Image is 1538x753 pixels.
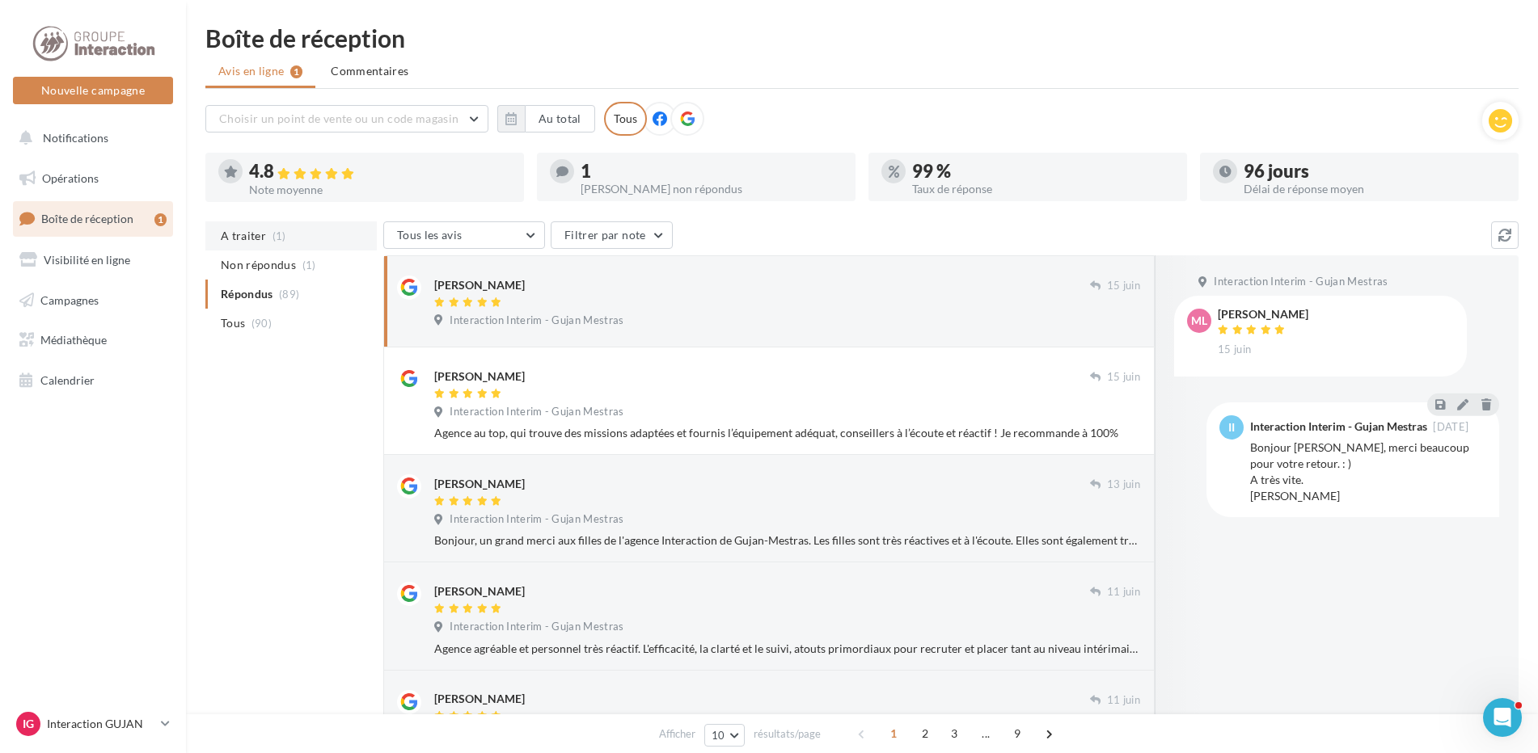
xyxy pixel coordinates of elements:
div: Boîte de réception [205,26,1519,50]
span: Notifications [43,131,108,145]
a: Médiathèque [10,323,176,357]
div: [PERSON_NAME] [1218,309,1308,320]
span: Campagnes [40,292,99,306]
span: Interaction Interim - Gujan Mestras [450,512,623,527]
div: [PERSON_NAME] [434,583,525,599]
span: (90) [251,317,272,330]
div: 4.8 [249,162,511,181]
span: 15 juin [1218,343,1251,357]
span: Commentaires [331,63,408,79]
p: Interaction GUJAN [47,716,154,732]
span: 13 juin [1107,477,1140,492]
span: Interaction Interim - Gujan Mestras [450,313,623,328]
span: Visibilité en ligne [44,253,130,267]
a: Calendrier [10,364,176,398]
button: Notifications [10,121,170,155]
button: Au total [497,105,595,133]
span: 9 [1004,721,1030,747]
div: Délai de réponse moyen [1244,183,1506,195]
a: IG Interaction GUJAN [13,709,173,739]
span: 11 juin [1107,693,1140,708]
div: Bonjour [PERSON_NAME], merci beaucoup pour votre retour. : ) A très vite. [PERSON_NAME] [1250,440,1486,504]
div: Note moyenne [249,184,511,196]
button: Tous les avis [383,221,545,249]
div: Agence au top, qui trouve des missions adaptées et fournis l’équipement adéquat, conseillers à l’... [434,425,1140,441]
div: [PERSON_NAME] [434,368,525,385]
button: Nouvelle campagne [13,77,173,104]
span: Interaction Interim - Gujan Mestras [450,620,623,634]
div: Tous [604,102,647,136]
button: Filtrer par note [551,221,673,249]
span: Afficher [659,726,695,742]
span: ... [973,721,999,747]
a: Boîte de réception1 [10,201,176,236]
div: Interaction Interim - Gujan Mestras [1250,421,1427,432]
div: 1 [581,162,843,180]
span: Calendrier [40,373,95,387]
span: 15 juin [1107,370,1140,385]
span: Tous [221,315,245,331]
span: Non répondus [221,257,296,273]
span: II [1228,419,1235,435]
div: Taux de réponse [912,183,1174,195]
button: Au total [525,105,595,133]
div: [PERSON_NAME] [434,691,525,707]
span: 1 [881,721,906,747]
span: [DATE] [1433,422,1468,432]
a: Visibilité en ligne [10,243,176,277]
span: Opérations [42,171,99,185]
div: Bonjour, un grand merci aux filles de l'agence Interaction de Gujan-Mestras. Les filles sont très... [434,532,1140,549]
div: [PERSON_NAME] non répondus [581,183,843,195]
iframe: Intercom live chat [1483,698,1522,737]
span: Médiathèque [40,333,107,347]
div: 96 jours [1244,162,1506,180]
span: 15 juin [1107,279,1140,293]
span: 11 juin [1107,585,1140,599]
span: (1) [302,259,316,271]
div: 1 [154,213,167,226]
span: 3 [941,721,967,747]
a: Campagnes [10,284,176,318]
span: 10 [712,729,725,742]
span: Ml [1191,313,1207,329]
span: (1) [273,229,286,242]
a: Opérations [10,162,176,196]
div: [PERSON_NAME] [434,476,525,492]
div: [PERSON_NAME] [434,277,525,293]
span: Choisir un point de vente ou un code magasin [219,111,458,125]
span: A traiter [221,228,266,244]
span: Interaction Interim - Gujan Mestras [1214,275,1388,289]
span: Boîte de réception [41,212,133,225]
span: 2 [912,721,938,747]
span: résultats/page [754,726,821,742]
span: IG [23,716,34,732]
div: Agence agréable et personnel très réactif. L'efficacité, la clarté et le suivi, atouts primordiau... [434,641,1140,657]
button: Choisir un point de vente ou un code magasin [205,105,488,133]
button: 10 [704,724,746,747]
span: Interaction Interim - Gujan Mestras [450,405,623,419]
span: Tous les avis [397,228,463,242]
div: 99 % [912,162,1174,180]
